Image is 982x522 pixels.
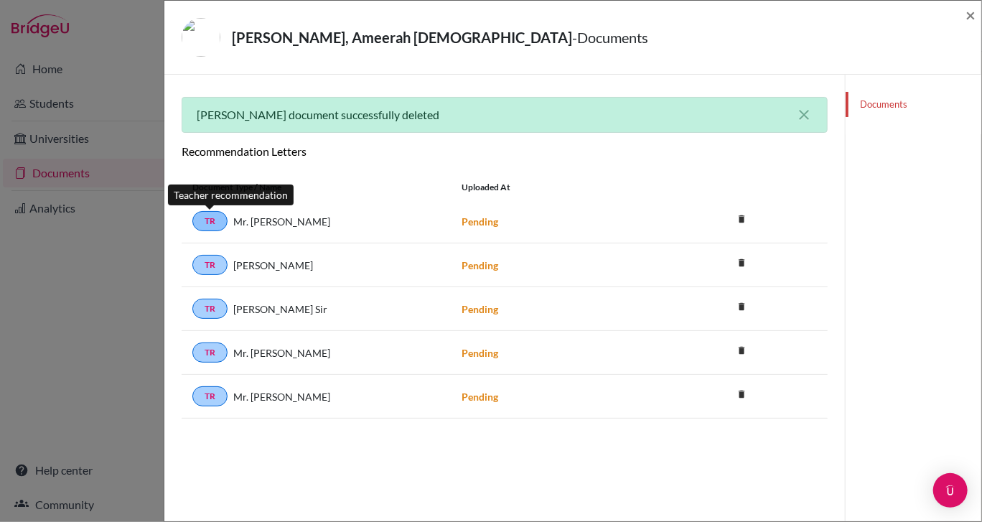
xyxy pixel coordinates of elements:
span: - Documents [572,29,648,46]
i: delete [731,340,752,361]
a: delete [731,386,752,405]
a: TR [192,211,228,231]
i: delete [731,383,752,405]
strong: Pending [462,391,498,403]
span: × [965,4,976,25]
span: [PERSON_NAME] [233,258,313,273]
div: [PERSON_NAME] document successfully deleted [182,97,828,133]
span: [PERSON_NAME] Sir [233,302,327,317]
a: TR [192,255,228,275]
div: Document Type / Name [182,181,451,194]
a: TR [192,299,228,319]
a: Documents [846,92,981,117]
strong: Pending [462,215,498,228]
i: delete [731,252,752,274]
a: TR [192,342,228,363]
strong: [PERSON_NAME], Ameerah [DEMOGRAPHIC_DATA] [232,29,572,46]
button: close [795,106,813,123]
strong: Pending [462,303,498,315]
a: delete [731,298,752,317]
i: delete [731,208,752,230]
span: Mr. [PERSON_NAME] [233,389,330,404]
a: delete [731,342,752,361]
strong: Pending [462,347,498,359]
div: Teacher recommendation [168,185,294,205]
button: Close [965,6,976,24]
a: delete [731,254,752,274]
div: Open Intercom Messenger [933,473,968,508]
a: delete [731,210,752,230]
a: TR [192,386,228,406]
span: Mr. [PERSON_NAME] [233,345,330,360]
strong: Pending [462,259,498,271]
span: Mr. [PERSON_NAME] [233,214,330,229]
div: Uploaded at [451,181,666,194]
h6: Recommendation Letters [182,144,828,158]
i: delete [731,296,752,317]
